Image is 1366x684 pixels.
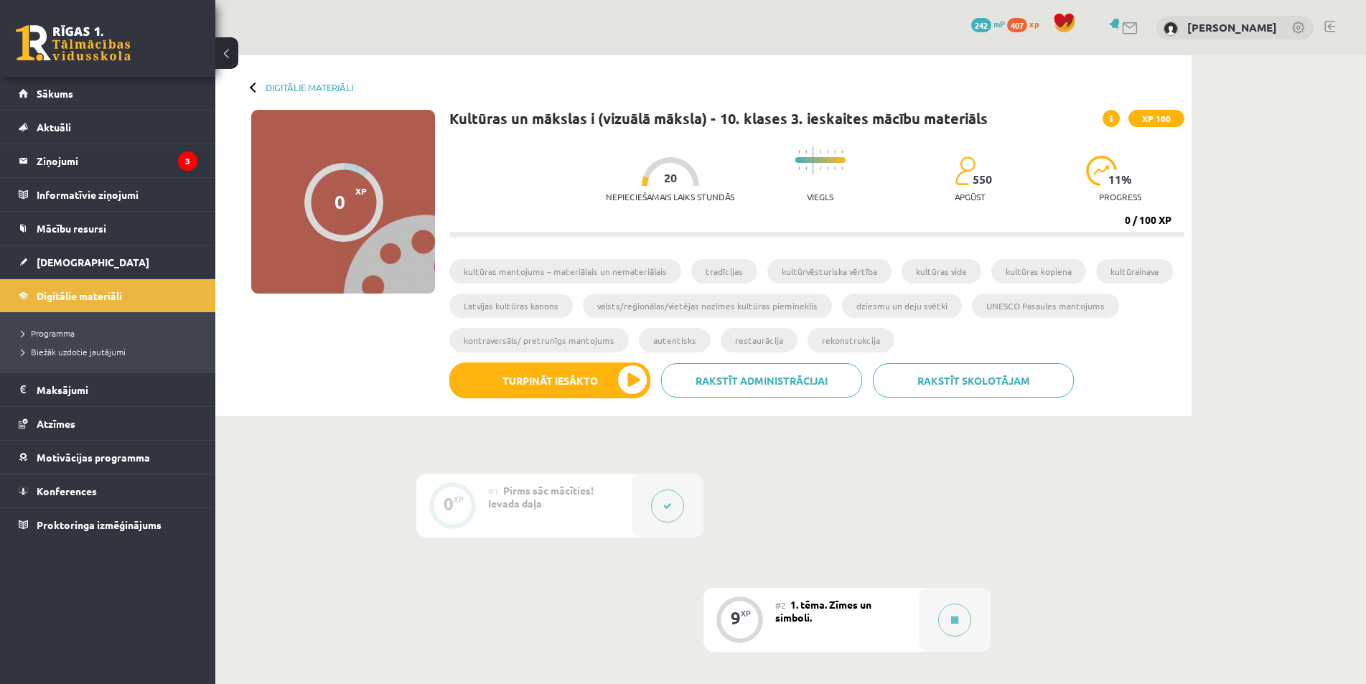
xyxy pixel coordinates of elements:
a: Aktuāli [19,111,197,144]
li: dziesmu un deju svētki [842,294,962,318]
img: icon-short-line-57e1e144782c952c97e751825c79c345078a6d821885a25fce030b3d8c18986b.svg [805,167,807,170]
legend: Ziņojumi [37,144,197,177]
span: Sākums [37,87,73,100]
li: kultūrainava [1096,259,1173,284]
a: Informatīvie ziņojumi [19,178,197,211]
legend: Maksājumi [37,373,197,406]
a: Rakstīt skolotājam [873,363,1074,398]
li: rekonstrukcija [808,328,894,352]
a: [PERSON_NAME] [1187,20,1277,34]
p: progress [1099,192,1141,202]
a: 407 xp [1007,18,1046,29]
img: icon-short-line-57e1e144782c952c97e751825c79c345078a6d821885a25fce030b3d8c18986b.svg [841,167,843,170]
span: [DEMOGRAPHIC_DATA] [37,256,149,268]
div: 0 [335,191,345,212]
span: Pirms sāc mācīties! Ievada daļa [488,484,594,510]
div: XP [741,609,751,617]
span: 1. tēma. Zīmes un simboli. [775,598,871,624]
span: Mācību resursi [37,222,106,235]
span: #2 [775,599,786,611]
li: kultūras kopiena [991,259,1086,284]
img: icon-short-line-57e1e144782c952c97e751825c79c345078a6d821885a25fce030b3d8c18986b.svg [827,167,828,170]
a: 242 mP [971,18,1005,29]
a: Motivācijas programma [19,441,197,474]
span: mP [993,18,1005,29]
span: 11 % [1108,173,1133,186]
div: 9 [731,612,741,624]
img: icon-short-line-57e1e144782c952c97e751825c79c345078a6d821885a25fce030b3d8c18986b.svg [820,150,821,154]
span: XP [355,186,367,196]
span: #1 [488,485,499,497]
span: Digitālie materiāli [37,289,122,302]
img: icon-short-line-57e1e144782c952c97e751825c79c345078a6d821885a25fce030b3d8c18986b.svg [834,167,836,170]
a: Ziņojumi3 [19,144,197,177]
img: icon-short-line-57e1e144782c952c97e751825c79c345078a6d821885a25fce030b3d8c18986b.svg [841,150,843,154]
span: 242 [971,18,991,32]
span: Konferences [37,484,97,497]
div: XP [454,495,464,503]
a: [DEMOGRAPHIC_DATA] [19,245,197,278]
li: kultūrvēsturiska vērtība [767,259,892,284]
span: Biežāk uzdotie jautājumi [22,346,126,357]
li: kultūras mantojums – materiālais un nemateriālais [449,259,681,284]
div: 0 [444,497,454,510]
li: Latvijas kultūras kanons [449,294,573,318]
img: students-c634bb4e5e11cddfef0936a35e636f08e4e9abd3cc4e673bd6f9a4125e45ecb1.svg [955,156,976,186]
span: Motivācijas programma [37,451,150,464]
a: Maksājumi [19,373,197,406]
span: xp [1029,18,1039,29]
li: tradīcijas [691,259,757,284]
p: Nepieciešamais laiks stundās [606,192,734,202]
a: Mācību resursi [19,212,197,245]
span: 20 [664,172,677,184]
a: Sākums [19,77,197,110]
img: icon-short-line-57e1e144782c952c97e751825c79c345078a6d821885a25fce030b3d8c18986b.svg [798,167,800,170]
p: Viegls [807,192,833,202]
a: Rīgas 1. Tālmācības vidusskola [16,25,131,61]
p: apgūst [955,192,986,202]
li: kontraversāls/ pretrunīgs mantojums [449,328,629,352]
h1: Kultūras un mākslas i (vizuālā māksla) - 10. klases 3. ieskaites mācību materiāls [449,110,988,127]
img: icon-short-line-57e1e144782c952c97e751825c79c345078a6d821885a25fce030b3d8c18986b.svg [798,150,800,154]
span: Programma [22,327,75,339]
img: icon-short-line-57e1e144782c952c97e751825c79c345078a6d821885a25fce030b3d8c18986b.svg [805,150,807,154]
li: kultūras vide [902,259,981,284]
img: icon-short-line-57e1e144782c952c97e751825c79c345078a6d821885a25fce030b3d8c18986b.svg [820,167,821,170]
a: Digitālie materiāli [19,279,197,312]
li: valsts/reģionālas/vietējas nozīmes kultūras piemineklis [583,294,832,318]
li: restaurācija [721,328,797,352]
span: Proktoringa izmēģinājums [37,518,162,531]
i: 3 [178,151,197,171]
span: 550 [973,173,992,186]
img: Kirils Bondarevs [1164,22,1178,36]
img: icon-long-line-d9ea69661e0d244f92f715978eff75569469978d946b2353a9bb055b3ed8787d.svg [813,146,814,174]
a: Digitālie materiāli [266,82,353,93]
img: icon-progress-161ccf0a02000e728c5f80fcf4c31c7af3da0e1684b2b1d7c360e028c24a22f1.svg [1086,156,1117,186]
li: autentisks [639,328,711,352]
span: Aktuāli [37,121,71,133]
button: Turpināt iesākto [449,362,650,398]
li: UNESCO Pasaules mantojums [972,294,1119,318]
legend: Informatīvie ziņojumi [37,178,197,211]
a: Konferences [19,474,197,507]
img: icon-short-line-57e1e144782c952c97e751825c79c345078a6d821885a25fce030b3d8c18986b.svg [834,150,836,154]
span: XP 100 [1128,110,1184,127]
a: Atzīmes [19,407,197,440]
a: Biežāk uzdotie jautājumi [22,345,201,358]
span: Atzīmes [37,417,75,430]
img: icon-short-line-57e1e144782c952c97e751825c79c345078a6d821885a25fce030b3d8c18986b.svg [827,150,828,154]
span: 407 [1007,18,1027,32]
a: Proktoringa izmēģinājums [19,508,197,541]
a: Rakstīt administrācijai [661,363,862,398]
a: Programma [22,327,201,339]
